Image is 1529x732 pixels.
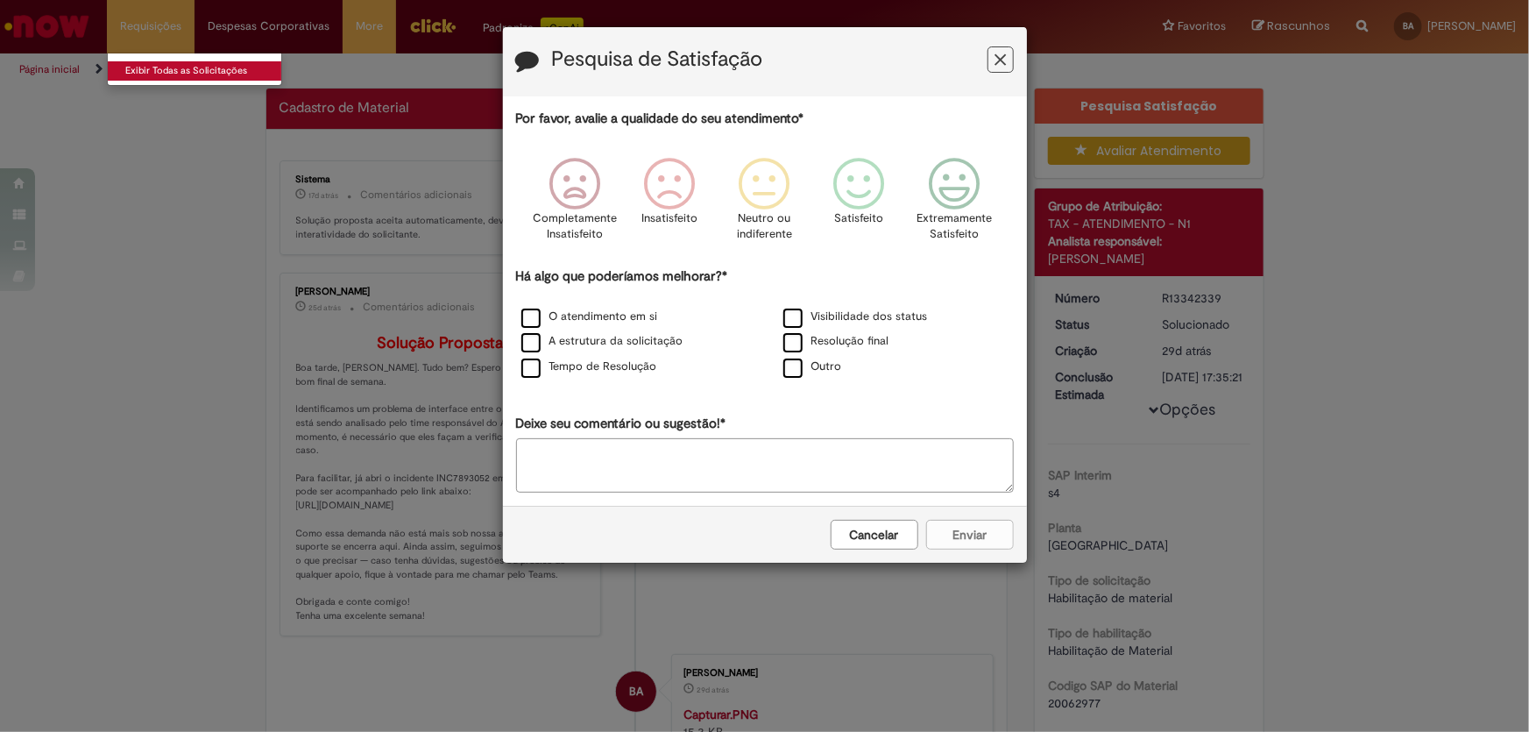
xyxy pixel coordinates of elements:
div: Neutro ou indiferente [719,145,809,265]
label: A estrutura da solicitação [521,333,683,350]
label: O atendimento em si [521,309,658,325]
label: Visibilidade dos status [783,309,928,325]
div: Insatisfeito [625,145,714,265]
p: Neutro ou indiferente [733,210,796,243]
button: Cancelar [831,520,918,550]
p: Insatisfeito [641,210,697,227]
p: Satisfeito [835,210,884,227]
label: Resolução final [783,333,889,350]
label: Por favor, avalie a qualidade do seu atendimento* [516,110,804,128]
p: Completamente Insatisfeito [533,210,617,243]
label: Tempo de Resolução [521,359,657,375]
div: Satisfeito [815,145,904,265]
div: Extremamente Satisfeito [910,145,999,265]
ul: Requisições [107,53,282,86]
p: Extremamente Satisfeito [917,210,992,243]
label: Pesquisa de Satisfação [552,48,763,71]
label: Outro [783,359,842,375]
label: Deixe seu comentário ou sugestão!* [516,415,726,433]
div: Completamente Insatisfeito [530,145,619,265]
div: Há algo que poderíamos melhorar?* [516,267,1014,380]
a: Exibir Todas as Solicitações [108,61,301,81]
